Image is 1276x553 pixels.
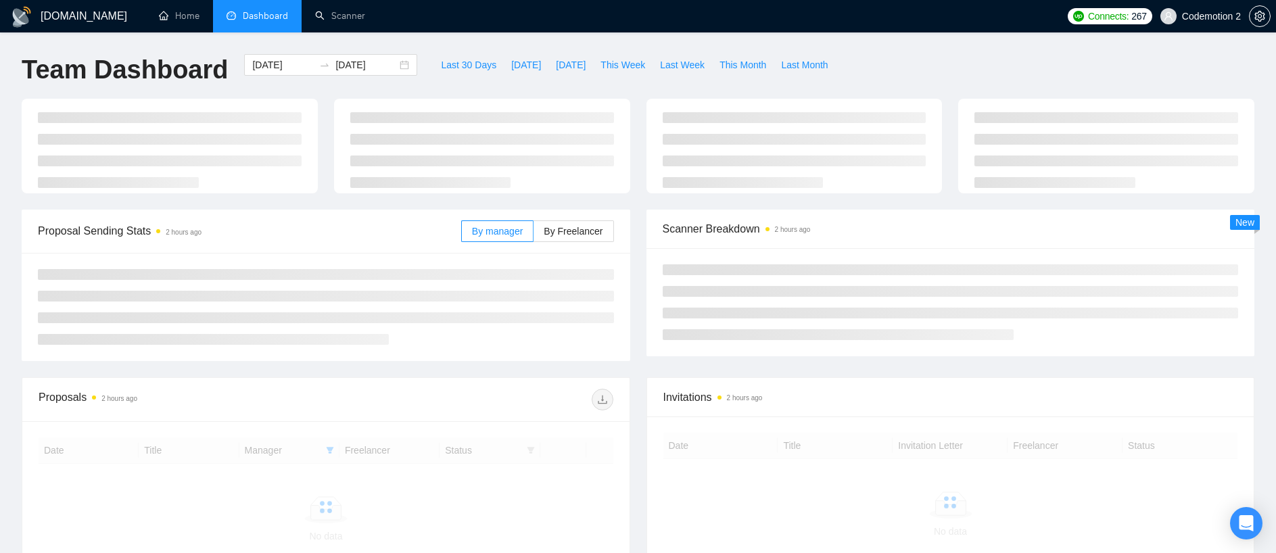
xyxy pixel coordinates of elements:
[1249,11,1271,22] a: setting
[593,54,653,76] button: This Week
[1073,11,1084,22] img: upwork-logo.png
[1235,217,1254,228] span: New
[39,389,326,410] div: Proposals
[472,226,523,237] span: By manager
[544,226,602,237] span: By Freelancer
[433,54,504,76] button: Last 30 Days
[38,222,461,239] span: Proposal Sending Stats
[335,57,397,72] input: End date
[159,10,199,22] a: homeHome
[653,54,712,76] button: Last Week
[1088,9,1129,24] span: Connects:
[1131,9,1146,24] span: 267
[775,226,811,233] time: 2 hours ago
[1249,5,1271,27] button: setting
[727,394,763,402] time: 2 hours ago
[719,57,766,72] span: This Month
[660,57,705,72] span: Last Week
[548,54,593,76] button: [DATE]
[663,389,1238,406] span: Invitations
[101,395,137,402] time: 2 hours ago
[315,10,365,22] a: searchScanner
[600,57,645,72] span: This Week
[1164,11,1173,21] span: user
[441,57,496,72] span: Last 30 Days
[556,57,586,72] span: [DATE]
[511,57,541,72] span: [DATE]
[319,59,330,70] span: to
[774,54,835,76] button: Last Month
[243,10,288,22] span: Dashboard
[227,11,236,20] span: dashboard
[22,54,228,86] h1: Team Dashboard
[319,59,330,70] span: swap-right
[712,54,774,76] button: This Month
[1230,507,1262,539] div: Open Intercom Messenger
[166,229,202,236] time: 2 hours ago
[504,54,548,76] button: [DATE]
[252,57,314,72] input: Start date
[663,220,1239,237] span: Scanner Breakdown
[11,6,32,28] img: logo
[781,57,828,72] span: Last Month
